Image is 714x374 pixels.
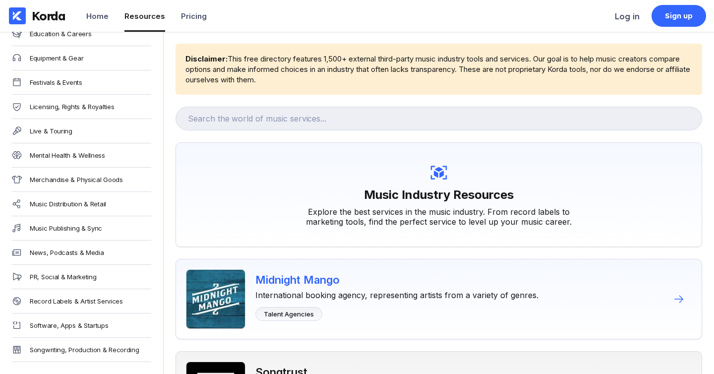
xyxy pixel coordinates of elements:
[30,127,72,135] div: Live & Touring
[86,11,109,21] div: Home
[12,192,151,216] a: Music Distribution & Retail
[12,70,151,95] a: Festivals & Events
[12,289,151,313] a: Record Labels & Artist Services
[12,143,151,168] a: Mental Health & Wellness
[12,119,151,143] a: Live & Touring
[185,54,692,85] div: This free directory features 1,500+ external third-party music industry tools and services. Our g...
[30,297,123,305] div: Record Labels & Artist Services
[12,313,151,338] a: Software, Apps & Startups
[652,5,706,27] a: Sign up
[12,168,151,192] a: Merchandise & Physical Goods
[30,249,104,256] div: News, Podcasts & Media
[124,11,165,21] div: Resources
[12,22,151,46] a: Education & Careers
[290,207,588,227] div: Explore the best services in the music industry. From record labels to marketing tools, find the ...
[12,216,151,241] a: Music Publishing & Sync
[12,338,151,362] a: Songwriting, Production & Recording
[30,321,109,329] div: Software, Apps & Startups
[30,78,82,86] div: Festivals & Events
[255,273,538,286] div: Midnight Mango
[255,286,538,300] div: International booking agency, representing artists from a variety of genres.
[30,346,139,354] div: Songwriting, Production & Recording
[32,8,65,23] div: Korda
[30,54,83,62] div: Equipment & Gear
[30,200,106,208] div: Music Distribution & Retail
[12,95,151,119] a: Licensing, Rights & Royalties
[364,183,514,207] h1: Music Industry Resources
[264,310,314,318] div: Talent Agencies
[176,259,702,339] a: Midnight MangoMidnight MangoInternational booking agency, representing artists from a variety of ...
[176,107,702,130] input: Search the world of music services...
[12,241,151,265] a: News, Podcasts & Media
[30,30,91,38] div: Education & Careers
[12,265,151,289] a: PR, Social & Marketing
[30,273,96,281] div: PR, Social & Marketing
[665,11,693,21] div: Sign up
[30,176,123,184] div: Merchandise & Physical Goods
[615,11,640,21] div: Log in
[181,11,207,21] div: Pricing
[12,46,151,70] a: Equipment & Gear
[30,224,102,232] div: Music Publishing & Sync
[186,269,245,329] img: Midnight Mango
[30,103,114,111] div: Licensing, Rights & Royalties
[185,54,228,63] b: Disclaimer:
[30,151,105,159] div: Mental Health & Wellness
